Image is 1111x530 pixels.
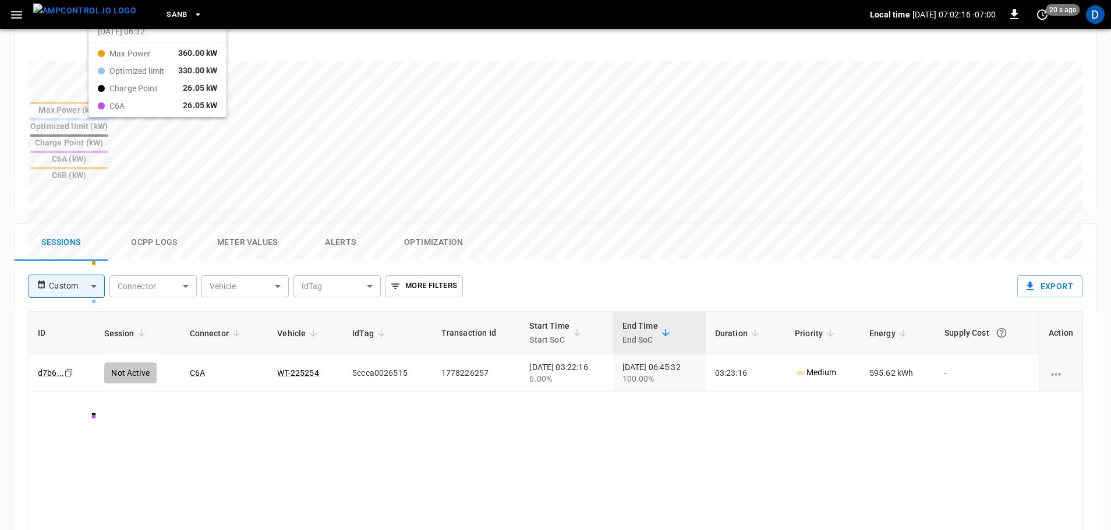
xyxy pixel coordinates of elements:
[294,224,387,261] button: Alerts
[870,9,910,20] p: Local time
[622,333,658,347] p: End SoC
[385,275,463,297] button: More Filters
[33,3,136,18] img: ampcontrol.io logo
[1039,312,1082,354] th: Action
[795,326,838,340] span: Priority
[715,326,763,340] span: Duration
[1033,5,1052,24] button: set refresh interval
[29,312,1082,392] table: sessions table
[201,224,294,261] button: Meter Values
[162,3,207,26] button: SanB
[869,326,911,340] span: Energy
[277,326,321,340] span: Vehicle
[167,8,187,22] span: SanB
[991,322,1012,343] button: The cost of your charging session based on your supply rates
[1049,367,1073,379] div: charging session options
[29,312,95,354] th: ID
[912,9,996,20] p: [DATE] 07:02:16 -07:00
[1086,5,1105,24] div: profile-icon
[529,319,569,347] div: Start Time
[104,326,149,340] span: Session
[622,319,673,347] span: End TimeEnd SoC
[529,319,585,347] span: Start TimeStart SoC
[1017,275,1082,297] button: Export
[387,224,480,261] button: Optimization
[108,224,201,261] button: Ocpp logs
[529,333,569,347] p: Start SoC
[1046,4,1080,16] span: 20 s ago
[432,312,521,354] th: Transaction Id
[190,326,244,340] span: Connector
[622,319,658,347] div: End Time
[15,224,108,261] button: Sessions
[944,322,1029,343] div: Supply Cost
[49,275,104,297] div: Custom
[352,326,389,340] span: IdTag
